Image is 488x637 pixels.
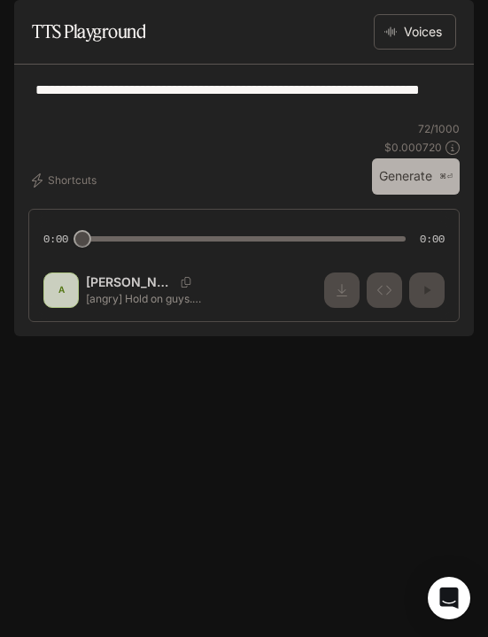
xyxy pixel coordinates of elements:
[384,140,442,155] p: $ 0.000720
[32,14,145,50] h1: TTS Playground
[28,166,104,195] button: Shortcuts
[428,577,470,619] div: Open Intercom Messenger
[439,172,453,182] p: ⌘⏎
[374,14,456,50] button: Voices
[13,9,45,41] button: open drawer
[418,121,460,136] p: 72 / 1000
[372,158,460,195] button: Generate⌘⏎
